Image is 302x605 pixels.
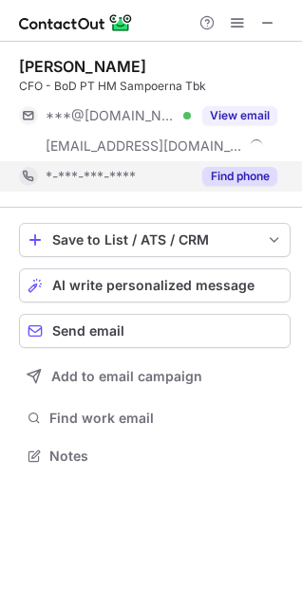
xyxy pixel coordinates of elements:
span: ***@[DOMAIN_NAME] [46,107,177,124]
button: Notes [19,443,291,469]
span: [EMAIL_ADDRESS][DOMAIN_NAME] [46,137,243,155]
button: save-profile-one-click [19,223,291,257]
span: Notes [49,448,283,465]
div: Save to List / ATS / CRM [52,232,257,247]
button: Add to email campaign [19,359,291,394]
button: Reveal Button [202,167,277,186]
span: Add to email campaign [51,369,202,384]
span: Send email [52,323,124,339]
span: Find work email [49,410,283,427]
button: Reveal Button [202,106,277,125]
span: AI write personalized message [52,278,255,293]
div: [PERSON_NAME] [19,57,146,76]
button: Send email [19,314,291,348]
button: AI write personalized message [19,268,291,302]
button: Find work email [19,405,291,431]
img: ContactOut v5.3.10 [19,11,133,34]
div: CFO - BoD PT HM Sampoerna Tbk [19,78,291,95]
